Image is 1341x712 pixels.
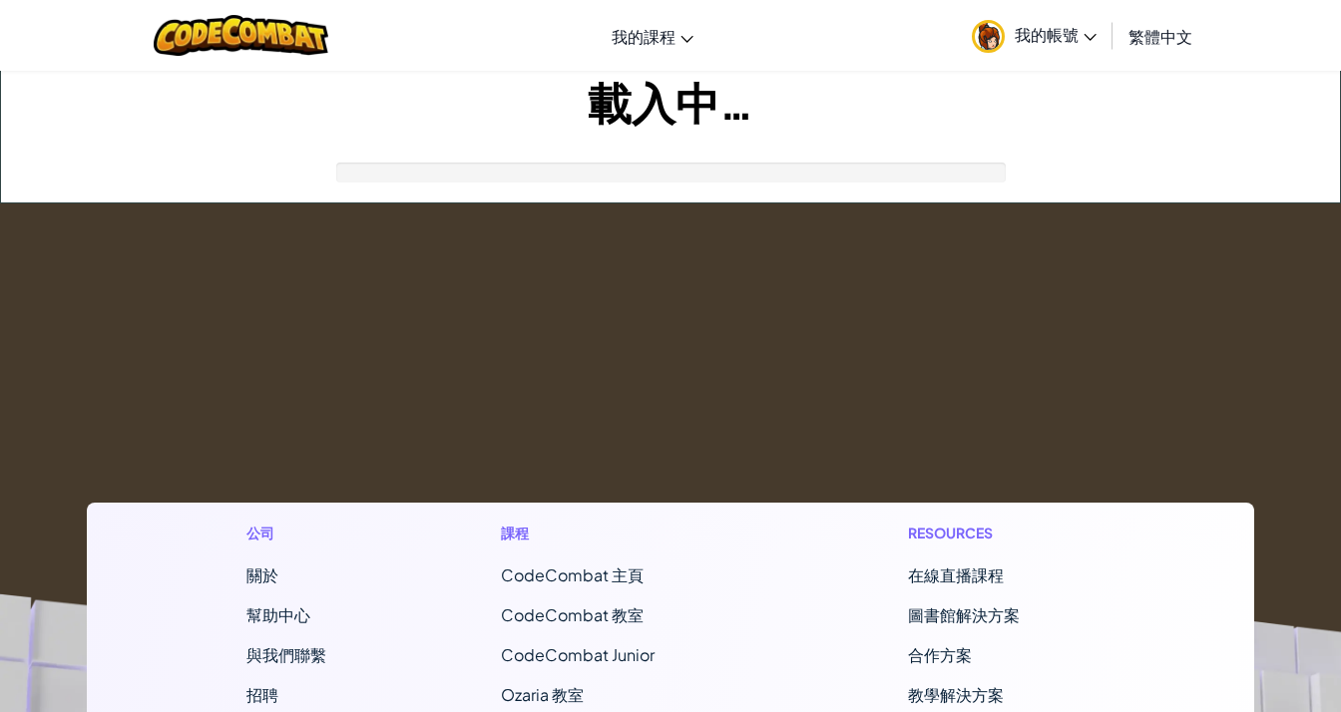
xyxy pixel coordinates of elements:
a: 合作方案 [908,644,972,665]
a: 我的帳號 [962,4,1107,67]
a: 教學解決方案 [908,684,1004,705]
a: 幫助中心 [246,604,310,625]
span: CodeCombat 主頁 [501,564,644,585]
a: Ozaria 教室 [501,684,584,705]
a: 圖書館解決方案 [908,604,1020,625]
img: avatar [972,20,1005,53]
h1: 載入中… [1,71,1340,133]
a: 我的課程 [602,9,703,63]
span: 我的課程 [612,26,675,47]
a: 招聘 [246,684,278,705]
a: CodeCombat 教室 [501,604,644,625]
h1: 課程 [501,523,734,543]
img: CodeCombat logo [154,15,328,56]
span: 繁體中文 [1128,26,1192,47]
a: 關於 [246,564,278,585]
a: 繁體中文 [1118,9,1202,63]
h1: 公司 [246,523,326,543]
span: 我的帳號 [1015,24,1097,45]
span: 與我們聯繫 [246,644,326,665]
a: 在線直播課程 [908,564,1004,585]
a: CodeCombat Junior [501,644,655,665]
h1: Resources [908,523,1095,543]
